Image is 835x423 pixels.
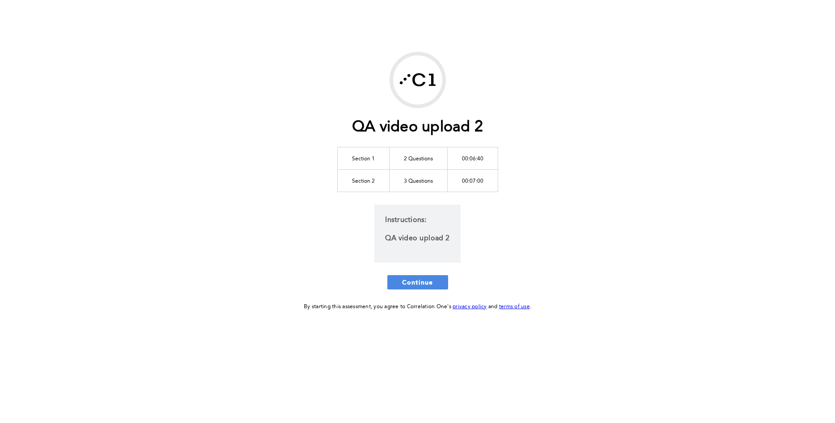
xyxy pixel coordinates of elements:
a: privacy policy [453,304,487,310]
span: Continue [402,278,433,286]
h1: QA video upload 2 [352,118,483,137]
td: Section 1 [337,147,389,169]
div: Instructions: [374,205,460,263]
button: Continue [387,275,448,289]
img: Correlation One [393,55,442,105]
a: terms of use [499,304,530,310]
td: 00:07:00 [447,169,498,192]
td: 2 Questions [389,147,447,169]
td: Section 2 [337,169,389,192]
p: QA video upload 2 [385,232,449,245]
td: 3 Questions [389,169,447,192]
div: By starting this assessment, you agree to Correlation One's and . [304,302,531,312]
td: 00:06:40 [447,147,498,169]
